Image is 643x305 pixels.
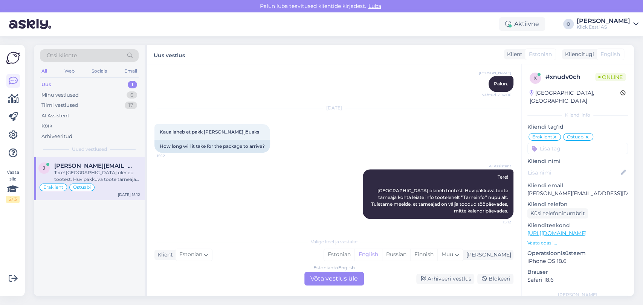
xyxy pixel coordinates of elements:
span: Ostuabi [567,135,585,139]
div: O [563,19,574,29]
div: Finnish [410,249,437,260]
div: How long will it take for the package to arrive? [154,140,270,153]
div: [PERSON_NAME] [463,251,511,259]
p: Kliendi email [527,182,628,190]
div: Tere! [GEOGRAPHIC_DATA] oleneb tootest. Huvipakkuva toote tarneaja kohta leiate info tootelehelt ... [54,169,140,183]
div: Klienditugi [562,50,594,58]
div: Võta vestlus üle [304,272,364,285]
div: Kliendi info [527,112,628,118]
div: Arhiveeritud [41,133,72,140]
span: Eraklient [43,185,63,190]
div: Aktiivne [499,17,545,31]
div: Tiimi vestlused [41,102,78,109]
p: Kliendi nimi [527,157,628,165]
span: Eraklient [532,135,552,139]
div: [PERSON_NAME] [527,291,628,298]
span: Nähtud ✓ 14:06 [481,92,511,98]
span: Kaua laheb et pakk [PERSON_NAME] jõuaks [160,129,259,135]
a: [PERSON_NAME]Klick Eesti AS [577,18,638,30]
span: [PERSON_NAME] [479,70,511,76]
img: Askly Logo [6,51,20,65]
div: Web [63,66,76,76]
span: English [600,50,620,58]
p: Brauser [527,268,628,276]
div: Socials [90,66,108,76]
span: Online [595,73,626,81]
div: Russian [382,249,410,260]
a: [URL][DOMAIN_NAME] [527,230,586,237]
span: Luba [366,3,383,9]
p: iPhone OS 18.6 [527,257,628,265]
div: Uus [41,81,51,88]
span: Muu [441,251,453,258]
div: [PERSON_NAME] [577,18,630,24]
div: Valige keel ja vastake [154,238,513,245]
div: Estonian to English [313,264,355,271]
p: [PERSON_NAME][EMAIL_ADDRESS][DOMAIN_NAME] [527,190,628,197]
p: Operatsioonisüsteem [527,249,628,257]
input: Lisa nimi [528,168,619,177]
span: jarno.suitsev.004@gmail.com [54,162,133,169]
div: AI Assistent [41,112,69,120]
div: Kõik [41,122,52,130]
p: Kliendi tag'id [527,123,628,131]
span: Palun. [494,81,508,86]
p: Vaata edasi ... [527,240,628,246]
p: Safari 18.6 [527,276,628,284]
div: Email [123,66,139,76]
div: Arhiveeri vestlus [416,274,474,284]
span: 15:12 [483,219,511,225]
div: [DATE] 15:12 [118,192,140,197]
span: Estonian [179,250,202,259]
span: 15:12 [157,153,185,159]
span: Otsi kliente [47,52,77,59]
div: English [354,249,382,260]
input: Lisa tag [527,143,628,154]
p: Kliendi telefon [527,200,628,208]
div: [GEOGRAPHIC_DATA], [GEOGRAPHIC_DATA] [530,89,620,105]
div: Estonian [324,249,354,260]
div: 6 [127,91,137,99]
div: 1 [128,81,137,88]
div: [DATE] [154,105,513,111]
span: Estonian [529,50,552,58]
span: x [534,75,537,81]
div: Klick Eesti AS [577,24,630,30]
div: Vaata siia [6,169,20,203]
span: Uued vestlused [72,146,107,153]
div: 2 / 3 [6,196,20,203]
div: All [40,66,49,76]
div: Minu vestlused [41,91,79,99]
span: AI Assistent [483,163,511,169]
p: Klienditeekond [527,222,628,229]
span: Ostuabi [73,185,91,190]
div: Klient [154,251,173,259]
div: Klient [504,50,522,58]
div: Küsi telefoninumbrit [527,208,588,219]
div: 17 [125,102,137,109]
span: j [43,165,45,171]
label: Uus vestlus [154,49,185,59]
div: # xnudv0ch [545,73,595,82]
div: Blokeeri [477,274,513,284]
